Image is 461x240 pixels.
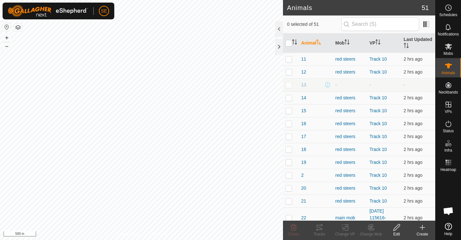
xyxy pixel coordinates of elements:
span: 11 Sept 2025, 9:05 am [404,215,422,220]
span: 12 [301,69,306,75]
a: Track 10 [370,173,387,178]
div: - [335,82,364,88]
span: 20 [301,185,306,192]
div: red steers [335,159,364,166]
input: Search (S) [341,17,419,31]
a: Track 10 [370,160,387,165]
span: 11 Sept 2025, 9:05 am [404,134,422,139]
span: 11 Sept 2025, 9:05 am [404,95,422,100]
span: 22 [301,215,306,221]
app-display-virtual-paddock-transition: - [370,82,371,87]
th: Last Updated [401,34,435,53]
div: red steers [335,198,364,205]
div: Create [409,231,435,237]
p-sorticon: Activate to sort [292,40,297,45]
span: 11 Sept 2025, 9:05 am [404,160,422,165]
img: Gallagher Logo [8,5,88,17]
span: Infra [444,148,452,152]
span: 17 [301,133,306,140]
span: 11 Sept 2025, 9:05 am [404,121,422,126]
span: 11 [301,56,306,63]
div: red steers [335,95,364,101]
div: Change Mob [358,231,384,237]
p-sorticon: Activate to sort [316,40,321,45]
span: Heatmap [440,168,456,172]
div: main mob [335,215,364,221]
p-sorticon: Activate to sort [404,44,409,49]
th: Animal [298,34,333,53]
span: 0 selected of 51 [287,21,341,28]
span: 18 [301,146,306,153]
a: Contact Us [148,232,167,237]
a: Privacy Policy [116,232,140,237]
span: 13 [301,82,306,88]
a: [DATE] 115616-VP003 [370,208,386,227]
button: Reset Map [3,23,11,31]
span: 14 [301,95,306,101]
span: 11 Sept 2025, 9:05 am [404,56,422,62]
span: 11 Sept 2025, 9:05 am [404,185,422,191]
span: SE [101,8,107,15]
a: Track 10 [370,134,387,139]
div: Edit [384,231,409,237]
span: 2 [301,172,304,179]
div: Tracks [306,231,332,237]
span: 11 Sept 2025, 8:35 am [404,147,422,152]
a: Track 10 [370,56,387,62]
span: Status [443,129,454,133]
span: Mobs [444,52,453,55]
div: red steers [335,107,364,114]
span: 11 Sept 2025, 9:05 am [404,198,422,204]
h2: Animals [287,4,421,12]
span: VPs [445,110,452,114]
span: - [404,82,405,87]
span: 21 [301,198,306,205]
span: 19 [301,159,306,166]
span: 11 Sept 2025, 9:05 am [404,108,422,113]
span: Neckbands [438,90,458,94]
span: Animals [441,71,455,75]
p-sorticon: Activate to sort [344,40,350,45]
span: Delete [288,232,299,236]
a: Track 10 [370,69,387,75]
div: red steers [335,120,364,127]
button: – [3,42,11,50]
a: Track 10 [370,147,387,152]
a: Help [436,220,461,238]
span: 51 [422,3,429,13]
span: Schedules [439,13,457,17]
div: red steers [335,172,364,179]
div: Open chat [439,201,458,221]
a: Track 10 [370,95,387,100]
span: Notifications [438,32,459,36]
p-sorticon: Activate to sort [375,40,381,45]
button: Map Layers [14,24,22,31]
a: Track 10 [370,108,387,113]
a: Track 10 [370,198,387,204]
span: Help [444,232,452,236]
span: 15 [301,107,306,114]
span: 16 [301,120,306,127]
div: red steers [335,69,364,75]
a: Track 10 [370,185,387,191]
div: Change VP [332,231,358,237]
div: red steers [335,56,364,63]
span: 11 Sept 2025, 9:05 am [404,69,422,75]
div: red steers [335,133,364,140]
span: 11 Sept 2025, 9:05 am [404,173,422,178]
div: red steers [335,146,364,153]
a: Track 10 [370,121,387,126]
th: VP [367,34,401,53]
div: red steers [335,185,364,192]
button: + [3,34,11,42]
th: Mob [333,34,367,53]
